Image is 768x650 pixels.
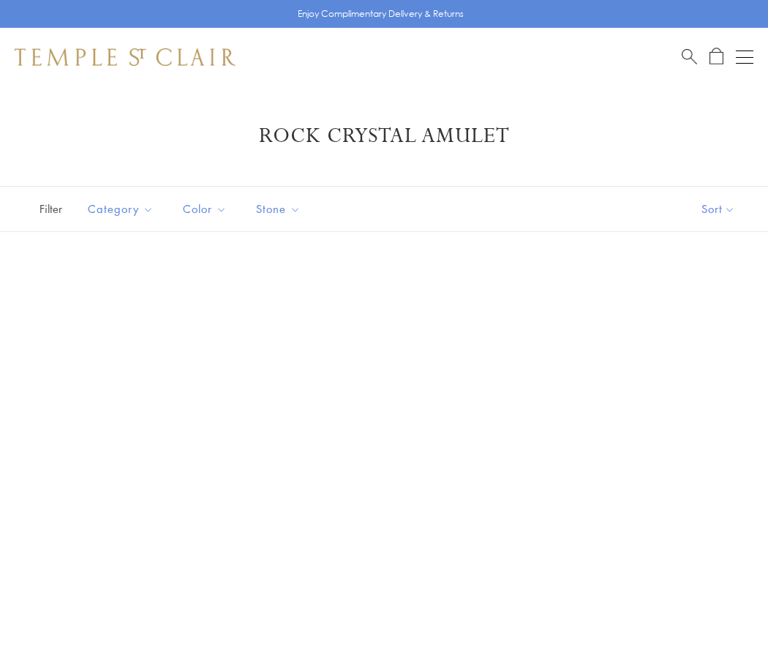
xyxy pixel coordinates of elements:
[682,48,697,66] a: Search
[669,187,768,231] button: Show sort by
[736,48,753,66] button: Open navigation
[15,48,236,66] img: Temple St. Clair
[249,200,312,218] span: Stone
[298,7,464,21] p: Enjoy Complimentary Delivery & Returns
[709,48,723,66] a: Open Shopping Bag
[176,200,238,218] span: Color
[77,193,165,225] button: Category
[80,200,165,218] span: Category
[245,193,312,225] button: Stone
[37,123,731,149] h1: Rock Crystal Amulet
[172,193,238,225] button: Color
